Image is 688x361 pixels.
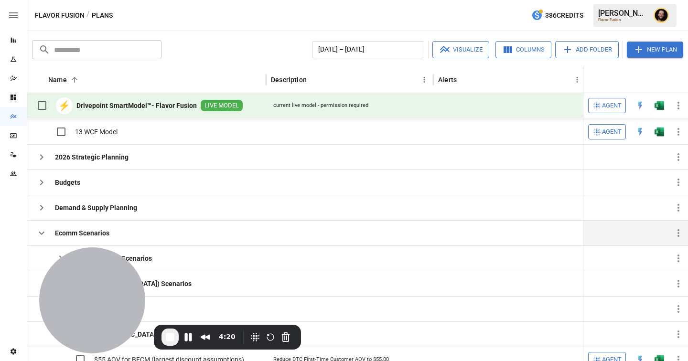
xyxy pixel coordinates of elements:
div: Name [48,76,67,84]
div: Open in Excel [655,101,664,110]
span: Agent [602,127,622,138]
div: ⚡ [56,97,73,114]
img: Ciaran Nugent [654,8,669,23]
button: Agent [588,124,626,139]
div: Open in Quick Edit [635,101,645,110]
button: Flavor Fusion [35,10,85,21]
div: Alerts [438,76,457,84]
button: New Plan [627,42,683,58]
button: Description column menu [418,73,431,86]
div: current live model - permission required [273,102,368,109]
b: Drivepoint SmartModel™- Flavor Fusion [76,101,197,110]
img: g5qfjXmAAAAABJRU5ErkJggg== [655,101,664,110]
div: Open in Excel [655,127,664,137]
span: LIVE MODEL [201,101,243,110]
span: Agent [602,100,622,111]
div: / [86,10,90,21]
button: Sort [675,73,688,86]
span: 13 WCF Model [75,127,118,137]
b: Ecomm Scenarios [55,228,109,238]
div: Description [271,76,307,84]
div: [PERSON_NAME] [598,9,648,18]
button: Sort [308,73,321,86]
div: Open in Quick Edit [635,127,645,137]
b: 2026 Strategic Planning [55,152,129,162]
button: Columns [495,41,551,58]
img: quick-edit-flash.b8aec18c.svg [635,101,645,110]
div: Flavor Fusion [598,18,648,22]
span: 386 Credits [545,10,583,21]
button: Visualize [432,41,489,58]
button: 386Credits [527,7,587,24]
b: Demand & Supply Planning [55,203,137,212]
img: g5qfjXmAAAAABJRU5ErkJggg== [655,127,664,137]
button: Ciaran Nugent [648,2,675,29]
button: Add Folder [555,41,619,58]
button: Agent [588,98,626,113]
b: Budgets [55,178,80,187]
button: Alerts column menu [570,73,584,86]
button: [DATE] – [DATE] [312,41,424,58]
img: quick-edit-flash.b8aec18c.svg [635,127,645,137]
button: Sort [458,73,471,86]
button: Sort [68,73,81,86]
